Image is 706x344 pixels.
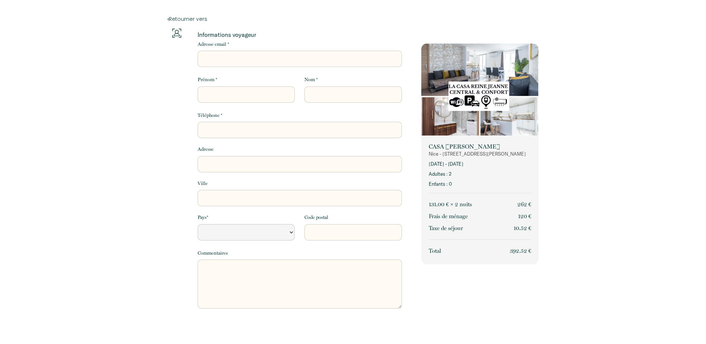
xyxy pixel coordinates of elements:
label: Ville [198,180,208,187]
p: 10.52 € [514,224,531,233]
label: Code postal [304,214,328,221]
p: CASA [PERSON_NAME] [429,143,531,150]
span: s [470,201,472,208]
p: Adultes : 2 [429,171,531,178]
p: 131.00 € × 2 nuit [429,200,472,209]
p: Informations voyageur [198,31,402,38]
p: Nice - [STREET_ADDRESS][PERSON_NAME] [429,150,531,157]
label: Nom * [304,76,318,83]
label: Adresse [198,146,214,153]
p: 262 € [517,200,531,209]
p: [DATE] - [DATE] [429,160,531,168]
select: Default select example [198,224,295,241]
p: Enfants : 0 [429,181,531,188]
p: 120 € [518,212,531,221]
img: rental-image [421,44,539,137]
span: Total [429,248,441,254]
a: Retourner vers [167,15,539,23]
p: Frais de ménage [429,212,468,221]
label: Adresse email * [198,41,229,48]
label: Commentaires [198,249,228,257]
label: Pays [198,214,208,221]
p: Taxe de séjour [429,224,463,233]
span: 392.52 € [510,248,531,254]
img: guests-info [172,29,181,38]
label: Prénom * [198,76,217,83]
label: Téléphone * [198,112,223,119]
